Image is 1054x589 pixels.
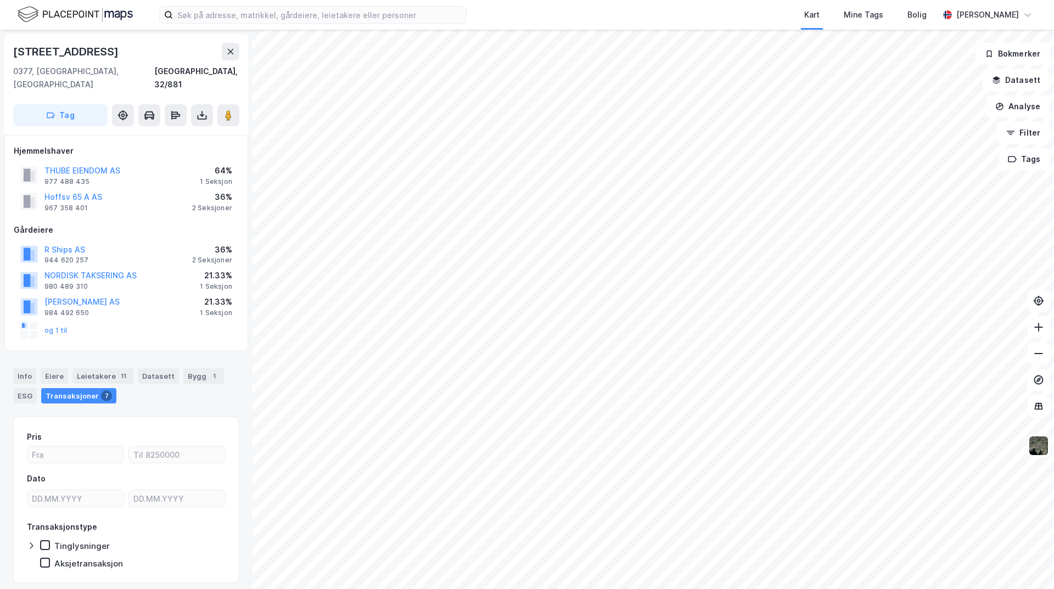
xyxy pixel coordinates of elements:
[44,256,88,265] div: 944 620 257
[44,204,88,212] div: 967 358 401
[997,122,1050,144] button: Filter
[72,368,133,384] div: Leietakere
[907,8,927,21] div: Bolig
[183,368,224,384] div: Bygg
[200,269,232,282] div: 21.33%
[129,490,225,507] input: DD.MM.YYYY
[192,190,232,204] div: 36%
[200,282,232,291] div: 1 Seksjon
[154,65,239,91] div: [GEOGRAPHIC_DATA], 32/881
[54,558,123,569] div: Aksjetransaksjon
[804,8,820,21] div: Kart
[192,243,232,256] div: 36%
[27,472,46,485] div: Dato
[986,96,1050,117] button: Analyse
[200,164,232,177] div: 64%
[13,104,108,126] button: Tag
[14,144,239,158] div: Hjemmelshaver
[13,388,37,403] div: ESG
[999,536,1054,589] iframe: Chat Widget
[975,43,1050,65] button: Bokmerker
[999,148,1050,170] button: Tags
[27,520,97,534] div: Transaksjonstype
[13,368,36,384] div: Info
[13,43,121,60] div: [STREET_ADDRESS]
[27,490,124,507] input: DD.MM.YYYY
[200,295,232,308] div: 21.33%
[18,5,133,24] img: logo.f888ab2527a4732fd821a326f86c7f29.svg
[983,69,1050,91] button: Datasett
[44,282,88,291] div: 980 489 310
[200,308,232,317] div: 1 Seksjon
[999,536,1054,589] div: Kontrollprogram for chat
[54,541,110,551] div: Tinglysninger
[209,371,220,382] div: 1
[13,65,154,91] div: 0377, [GEOGRAPHIC_DATA], [GEOGRAPHIC_DATA]
[173,7,466,23] input: Søk på adresse, matrikkel, gårdeiere, leietakere eller personer
[118,371,129,382] div: 11
[101,390,112,401] div: 7
[41,388,116,403] div: Transaksjoner
[200,177,232,186] div: 1 Seksjon
[44,177,89,186] div: 977 488 435
[129,446,225,463] input: Til 8250000
[41,368,68,384] div: Eiere
[192,256,232,265] div: 2 Seksjoner
[956,8,1019,21] div: [PERSON_NAME]
[27,430,42,444] div: Pris
[844,8,883,21] div: Mine Tags
[44,308,89,317] div: 984 492 650
[1028,435,1049,456] img: 9k=
[27,446,124,463] input: Fra
[14,223,239,237] div: Gårdeiere
[138,368,179,384] div: Datasett
[192,204,232,212] div: 2 Seksjoner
